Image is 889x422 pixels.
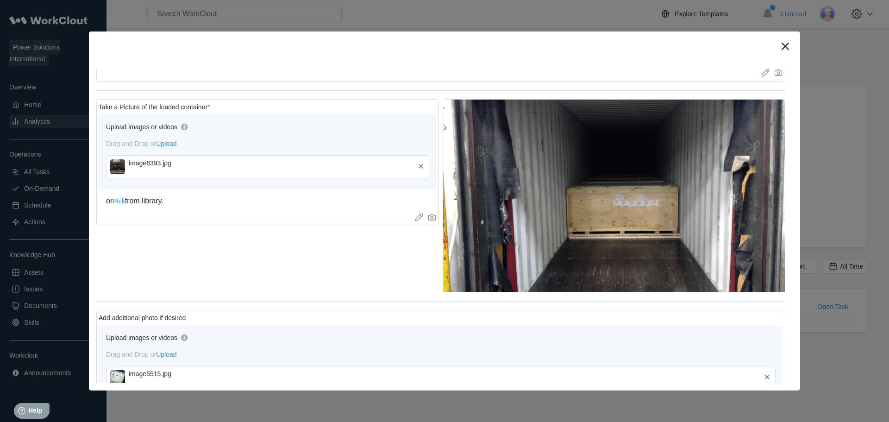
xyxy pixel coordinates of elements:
img: image6393.jpg [110,159,125,174]
span: Upload [156,140,176,147]
span: Upload [156,351,176,358]
img: image5515.jpg [110,370,125,385]
div: Upload images or videos [106,334,177,341]
div: image6393.jpg [129,159,235,167]
img: WIN_20230118_20_32_57_Pro.jpg [443,100,785,292]
div: image5515.jpg [129,370,235,378]
div: Add additional photo if desired [99,314,186,321]
span: Drag and Drop or [106,351,177,358]
div: or from library. [106,197,429,205]
div: Take a Picture of the loaded container [99,103,210,111]
div: Upload images or videos [106,123,177,131]
span: Drag and Drop or [106,140,177,147]
span: Pick [113,197,125,205]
